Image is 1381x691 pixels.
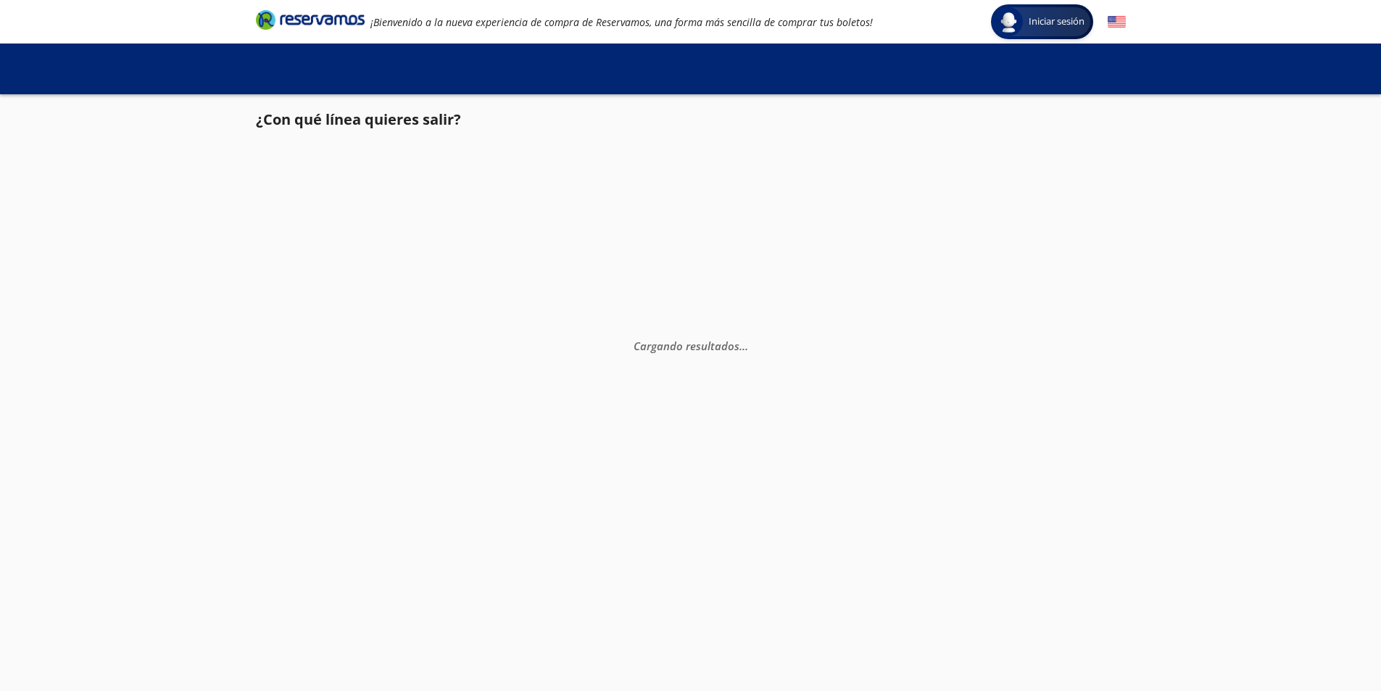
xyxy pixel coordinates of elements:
[742,338,745,352] span: .
[634,338,748,352] em: Cargando resultados
[1023,15,1090,29] span: Iniciar sesión
[739,338,742,352] span: .
[256,9,365,35] a: Brand Logo
[745,338,748,352] span: .
[370,15,873,29] em: ¡Bienvenido a la nueva experiencia de compra de Reservamos, una forma más sencilla de comprar tus...
[1108,13,1126,31] button: English
[256,9,365,30] i: Brand Logo
[256,109,461,131] p: ¿Con qué línea quieres salir?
